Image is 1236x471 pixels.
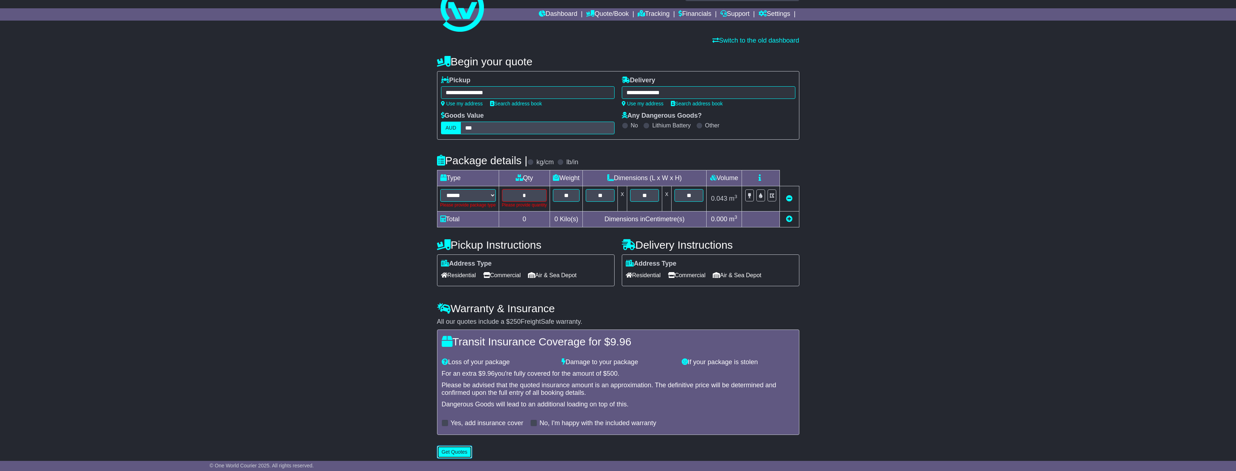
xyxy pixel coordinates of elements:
[711,195,727,202] span: 0.043
[566,158,578,166] label: lb/in
[528,270,577,281] span: Air & Sea Depot
[442,401,795,409] div: Dangerous Goods will lead to an additional loading on top of this.
[626,270,661,281] span: Residential
[437,170,499,186] td: Type
[437,446,472,458] button: Get Quotes
[662,186,672,211] td: x
[734,194,737,199] sup: 3
[729,215,737,223] span: m
[668,270,706,281] span: Commercial
[482,370,495,377] span: 9.96
[678,8,711,21] a: Financials
[438,358,558,366] div: Loss of your package
[705,122,720,129] label: Other
[671,101,723,106] a: Search address book
[441,101,483,106] a: Use my address
[638,8,669,21] a: Tracking
[437,56,799,67] h4: Begin your quote
[759,8,790,21] a: Settings
[499,211,550,227] td: 0
[711,215,727,223] span: 0.000
[712,37,799,44] a: Switch to the old dashboard
[622,101,664,106] a: Use my address
[652,122,691,129] label: Lithium Battery
[550,170,583,186] td: Weight
[734,214,737,220] sup: 3
[441,260,492,268] label: Address Type
[607,370,617,377] span: 500
[210,463,314,468] span: © One World Courier 2025. All rights reserved.
[558,358,678,366] div: Damage to your package
[490,101,542,106] a: Search address book
[713,270,761,281] span: Air & Sea Depot
[626,260,677,268] label: Address Type
[437,239,615,251] h4: Pickup Instructions
[786,195,792,202] a: Remove this item
[437,318,799,326] div: All our quotes include a $ FreightSafe warranty.
[540,419,656,427] label: No, I'm happy with the included warranty
[440,202,496,208] div: Please provide package type
[622,77,655,84] label: Delivery
[631,122,638,129] label: No
[442,381,795,397] div: Please be advised that the quoted insurance amount is an approximation. The definitive price will...
[786,215,792,223] a: Add new item
[441,270,476,281] span: Residential
[510,318,521,325] span: 250
[536,158,554,166] label: kg/cm
[622,112,702,120] label: Any Dangerous Goods?
[539,8,577,21] a: Dashboard
[483,270,521,281] span: Commercial
[502,202,547,208] div: Please provide quantity
[610,336,631,348] span: 9.96
[441,77,471,84] label: Pickup
[441,112,484,120] label: Goods Value
[583,211,707,227] td: Dimensions in Centimetre(s)
[618,186,627,211] td: x
[437,302,799,314] h4: Warranty & Insurance
[442,370,795,378] div: For an extra $ you're fully covered for the amount of $ .
[707,170,742,186] td: Volume
[583,170,707,186] td: Dimensions (L x W x H)
[550,211,583,227] td: Kilo(s)
[554,215,558,223] span: 0
[729,195,737,202] span: m
[586,8,629,21] a: Quote/Book
[678,358,798,366] div: If your package is stolen
[437,154,528,166] h4: Package details |
[442,336,795,348] h4: Transit Insurance Coverage for $
[622,239,799,251] h4: Delivery Instructions
[441,122,461,134] label: AUD
[451,419,523,427] label: Yes, add insurance cover
[720,8,750,21] a: Support
[437,211,499,227] td: Total
[499,170,550,186] td: Qty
